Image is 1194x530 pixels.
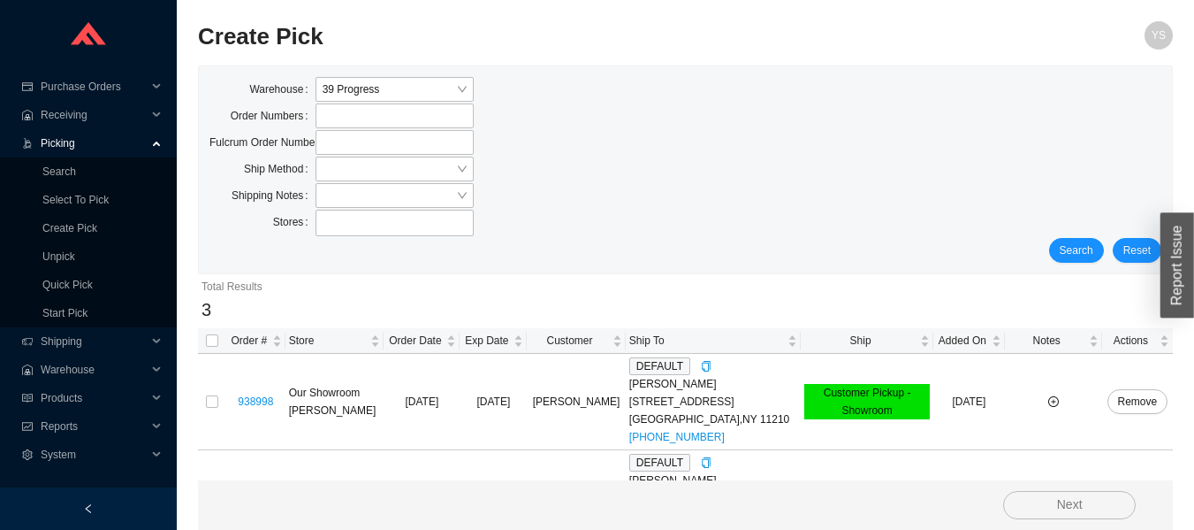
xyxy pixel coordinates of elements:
a: Create Pick [42,222,97,234]
span: DEFAULT [629,357,690,375]
span: Actions [1106,332,1156,349]
span: Products [41,384,147,412]
span: 3 [202,300,211,319]
a: Select To Pick [42,194,109,206]
span: Exp Date [463,332,510,349]
span: DEFAULT [629,454,690,472]
th: Ship To sortable [626,328,801,354]
div: [STREET_ADDRESS] [629,393,797,411]
div: Copy [701,454,711,472]
span: Customer [530,332,609,349]
th: Actions sortable [1102,328,1173,354]
span: credit-card [21,81,34,92]
span: System [41,441,147,469]
div: Copy [701,357,711,375]
button: Reset [1113,238,1161,263]
span: read [21,393,34,403]
span: Reset [1123,242,1151,259]
span: plus-circle [1048,396,1059,407]
span: Receiving [41,101,147,129]
label: Order Numbers [231,104,316,128]
label: Warehouse [249,77,315,102]
div: Total Results [202,278,1169,296]
span: Search [1060,242,1093,259]
span: Order Date [387,332,443,349]
span: copy [701,457,711,468]
label: Fulcrum Order Numbers [209,130,316,155]
span: copy [701,361,711,372]
span: Store [289,332,368,349]
a: Search [42,165,76,178]
span: Ship [804,332,916,349]
th: Notes sortable [1005,328,1102,354]
span: Remove [1118,393,1158,411]
span: Reports [41,412,147,441]
span: YS [1152,21,1166,50]
td: [DATE] [384,354,460,450]
span: Warehouse [41,356,147,384]
th: Added On sortable [933,328,1005,354]
a: Quick Pick [42,279,93,291]
a: Unpick [42,250,75,263]
span: Order # [230,332,269,349]
label: Ship Method [244,157,316,181]
th: Store sortable [285,328,384,354]
label: Shipping Notes [232,183,316,208]
span: Purchase Orders [41,73,147,101]
span: Picking [41,129,147,157]
span: Added On [937,332,988,349]
th: Customer sortable [527,328,626,354]
th: Ship sortable [801,328,933,354]
span: fund [21,421,34,432]
span: 39 Progress [323,78,467,101]
span: Notes [1008,332,1085,349]
a: Start Pick [42,307,87,319]
span: setting [21,449,34,460]
div: [DATE] [463,393,523,411]
td: [PERSON_NAME] [527,354,626,450]
a: [PHONE_NUMBER] [629,431,725,443]
div: [GEOGRAPHIC_DATA] , NY 11210 [629,411,797,428]
td: [DATE] [933,354,1005,450]
th: Exp Date sortable [460,328,527,354]
th: Order Date sortable [384,328,460,354]
button: Search [1049,238,1104,263]
label: Stores [273,210,316,234]
a: 938998 [238,396,273,408]
div: [PERSON_NAME] [629,472,797,489]
span: Ship To [629,332,784,349]
span: left [83,503,94,514]
h2: Create Pick [198,21,929,52]
button: Remove [1107,389,1168,414]
div: Customer Pickup - Showroom [804,384,930,419]
th: Order # sortable [226,328,285,354]
div: Our Showroom [PERSON_NAME] [289,384,381,419]
span: Shipping [41,327,147,356]
div: [PERSON_NAME] [629,375,797,393]
button: Next [1003,491,1136,519]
